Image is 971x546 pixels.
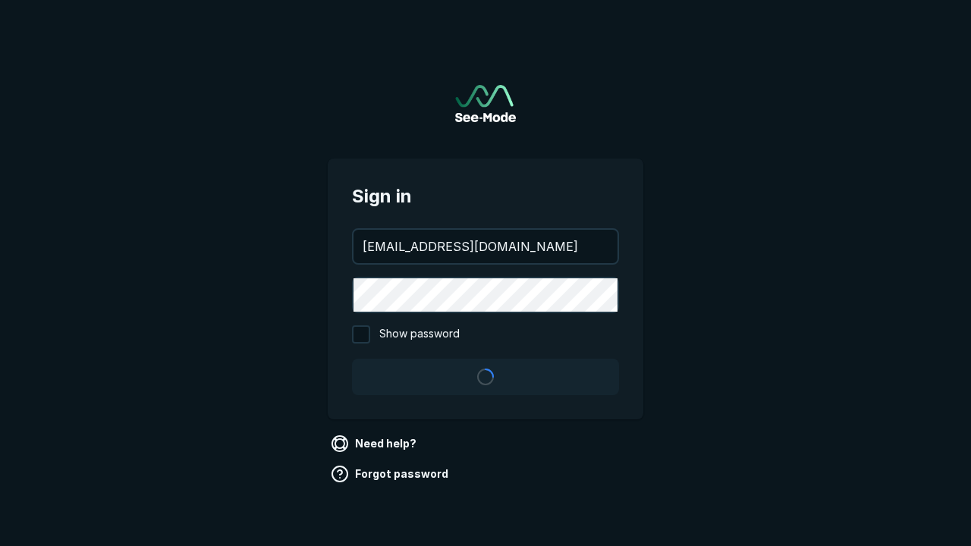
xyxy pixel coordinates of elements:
span: Sign in [352,183,619,210]
span: Show password [379,325,460,344]
input: your@email.com [354,230,617,263]
a: Go to sign in [455,85,516,122]
a: Forgot password [328,462,454,486]
a: Need help? [328,431,423,456]
img: See-Mode Logo [455,85,516,122]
